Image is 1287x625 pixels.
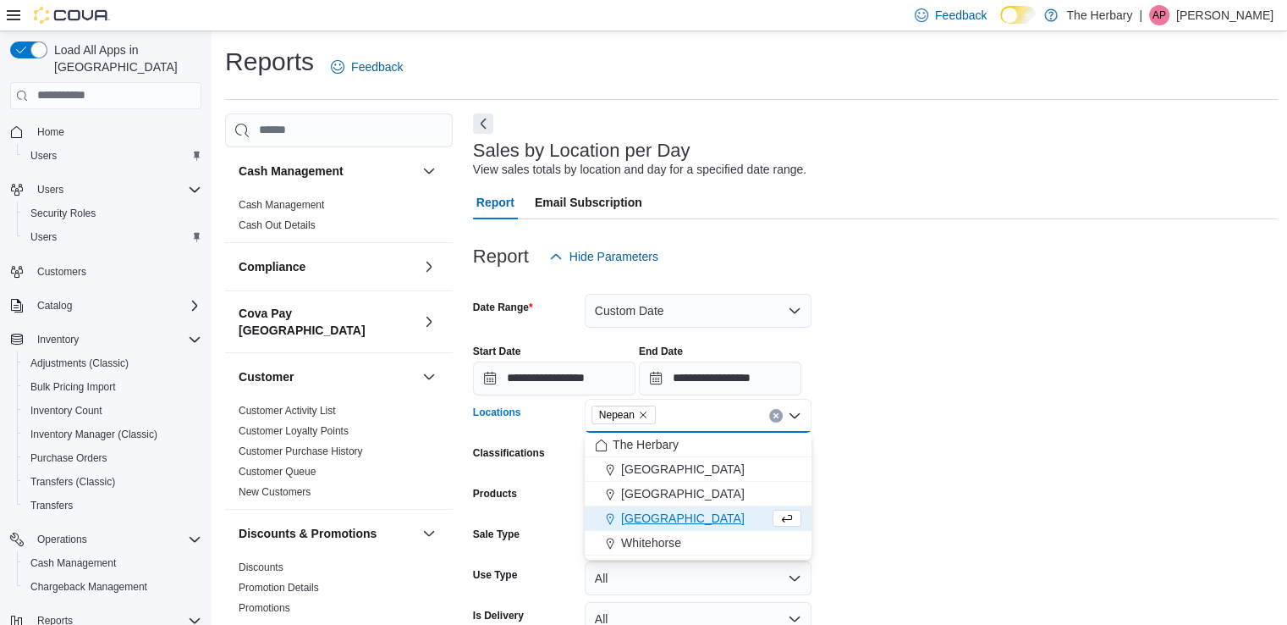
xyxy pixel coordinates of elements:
span: Discounts [239,561,283,574]
button: Discounts & Promotions [419,523,439,544]
a: Customer Purchase History [239,445,363,457]
button: Users [30,180,70,200]
span: Users [24,227,201,247]
span: Feedback [935,7,987,24]
a: Cash Management [24,553,123,573]
span: Dark Mode [1000,24,1001,25]
button: All [585,561,811,595]
label: Is Delivery [473,609,524,622]
label: Products [473,487,517,501]
label: End Date [639,345,683,358]
span: Bulk Pricing Import [30,380,116,394]
span: Catalog [30,296,201,316]
button: Cova Pay [GEOGRAPHIC_DATA] [419,312,439,332]
span: Hide Parameters [569,248,658,265]
h3: Compliance [239,258,305,275]
div: Cash Management [225,195,453,242]
label: Classifications [473,446,545,460]
label: Use Type [473,568,517,582]
button: Customer [239,368,415,385]
span: Inventory [37,333,79,346]
a: Security Roles [24,203,102,224]
button: Bulk Pricing Import [17,375,208,399]
input: Press the down key to open a popover containing a calendar. [473,362,635,395]
a: Chargeback Management [24,577,154,597]
input: Press the down key to open a popover containing a calendar. [639,362,801,395]
span: Cash Management [30,556,116,570]
h1: Reports [225,45,314,79]
button: Custom Date [585,294,811,328]
span: Load All Apps in [GEOGRAPHIC_DATA] [47,41,201,75]
span: AP [1152,5,1166,25]
h3: Customer [239,368,294,385]
label: Start Date [473,345,521,358]
span: Cash Out Details [239,218,316,232]
span: Inventory Count [30,404,102,418]
span: New Customers [239,485,311,499]
span: Home [37,125,64,139]
h3: Cash Management [239,163,344,180]
p: | [1139,5,1142,25]
span: Inventory Manager (Classic) [24,424,201,445]
h3: Sales by Location per Day [473,141,690,161]
span: [GEOGRAPHIC_DATA] [621,510,745,527]
label: Date Range [473,301,533,314]
button: Home [3,119,208,144]
span: Inventory Count [24,401,201,421]
span: Customer Queue [239,465,316,478]
a: Customer Queue [239,466,316,478]
span: Adjustments (Classic) [30,357,129,370]
span: Promotions [239,601,290,615]
button: Cova Pay [GEOGRAPHIC_DATA] [239,305,415,339]
button: Customers [3,259,208,284]
a: Customers [30,262,93,282]
a: Customer Loyalty Points [239,425,349,437]
div: Discounts & Promotions [225,557,453,625]
button: Inventory Manager (Classic) [17,423,208,446]
button: Cash Management [17,551,208,575]
button: Adjustments (Classic) [17,351,208,375]
a: Transfers [24,495,80,516]
span: Whitehorse [621,534,681,551]
span: Purchase Orders [30,451,107,465]
button: [GEOGRAPHIC_DATA] [585,457,811,482]
a: Bulk Pricing Import [24,377,123,397]
button: Clear input [769,409,783,423]
span: Transfers (Classic) [24,472,201,492]
button: Remove Nepean from selection in this group [638,410,648,420]
button: Users [17,225,208,249]
span: Users [37,183,63,196]
button: Inventory [30,329,85,350]
span: [GEOGRAPHIC_DATA] [621,461,745,478]
button: Customer [419,367,439,387]
a: Adjustments (Classic) [24,353,135,373]
button: Purchase Orders [17,446,208,470]
span: Customers [30,261,201,282]
span: Report [476,185,514,219]
span: Chargeback Management [24,577,201,597]
a: Home [30,122,71,142]
span: Email Subscription [535,185,642,219]
span: Users [30,180,201,200]
span: Cash Management [24,553,201,573]
span: Inventory Manager (Classic) [30,428,157,441]
span: Users [30,149,57,163]
button: The Herbary [585,433,811,457]
a: Users [24,146,63,166]
span: Operations [37,533,87,546]
div: Customer [225,401,453,509]
span: Transfers (Classic) [30,475,115,489]
button: Cash Management [419,161,439,181]
a: Feedback [324,50,410,84]
a: Users [24,227,63,247]
a: Cash Management [239,199,324,211]
button: Security Roles [17,202,208,225]
button: Discounts & Promotions [239,525,415,542]
span: Feedback [351,58,403,75]
div: Anthony Piet [1149,5,1169,25]
button: Compliance [239,258,415,275]
span: Catalog [37,299,72,312]
button: Operations [3,528,208,551]
a: Purchase Orders [24,448,114,468]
